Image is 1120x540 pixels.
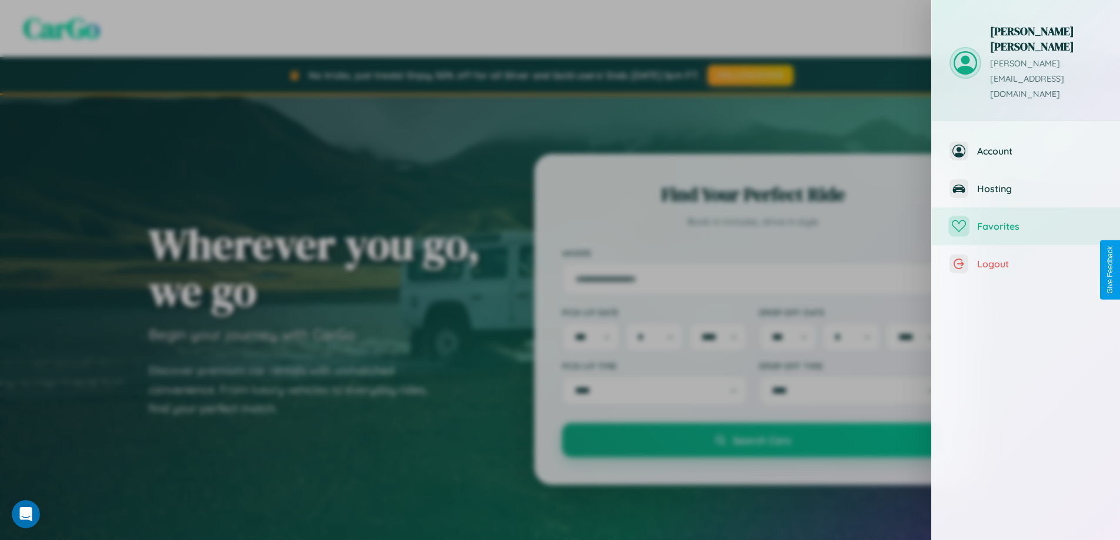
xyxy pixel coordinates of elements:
[977,258,1102,270] span: Logout
[977,220,1102,232] span: Favorites
[932,170,1120,207] button: Hosting
[1106,246,1114,294] div: Give Feedback
[977,145,1102,157] span: Account
[12,500,40,528] iframe: Intercom live chat
[990,24,1102,54] h3: [PERSON_NAME] [PERSON_NAME]
[977,183,1102,194] span: Hosting
[932,207,1120,245] button: Favorites
[932,132,1120,170] button: Account
[990,56,1102,102] p: [PERSON_NAME][EMAIL_ADDRESS][DOMAIN_NAME]
[932,245,1120,283] button: Logout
